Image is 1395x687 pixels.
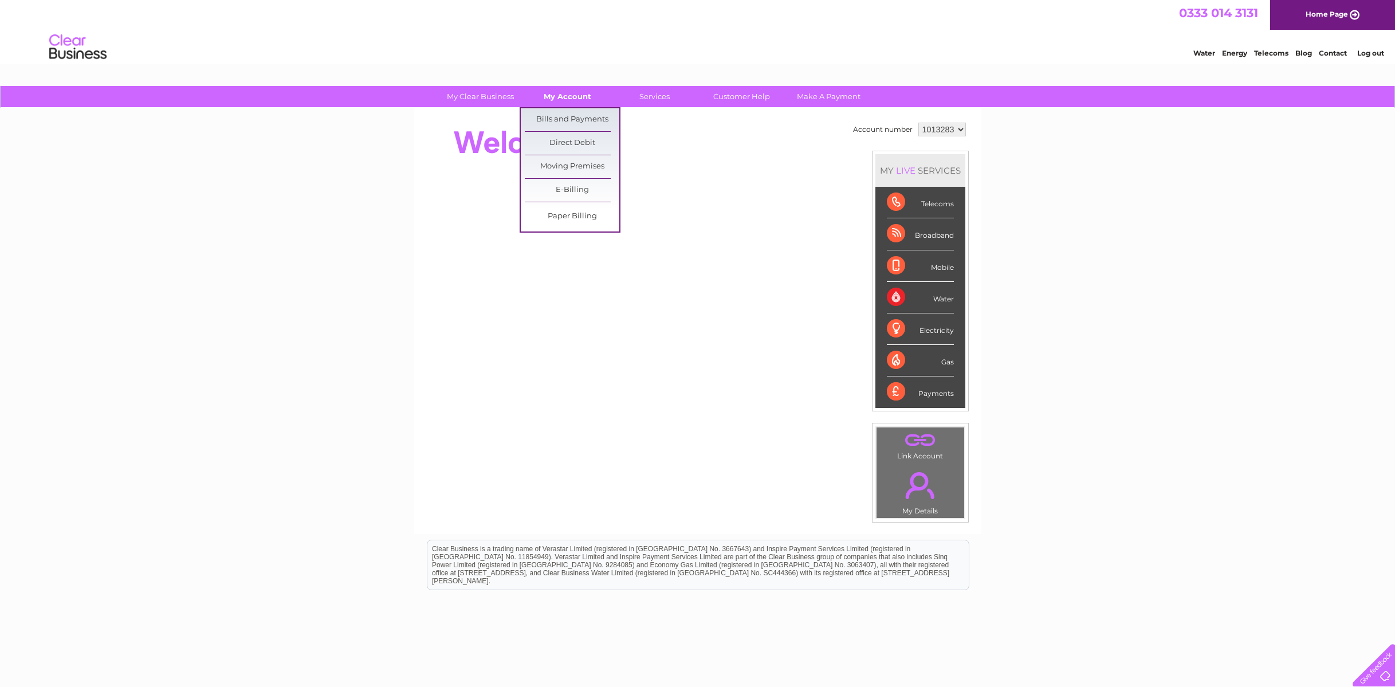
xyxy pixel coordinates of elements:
div: Electricity [887,313,954,345]
a: . [879,465,961,505]
a: Contact [1319,49,1347,57]
div: MY SERVICES [875,154,965,187]
td: Account number [850,120,915,139]
div: Water [887,282,954,313]
a: Log out [1357,49,1384,57]
a: 0333 014 3131 [1179,6,1258,20]
div: Gas [887,345,954,376]
a: My Account [520,86,615,107]
a: Telecoms [1254,49,1288,57]
div: Payments [887,376,954,407]
a: Customer Help [694,86,789,107]
a: Moving Premises [525,155,619,178]
td: My Details [876,462,965,519]
div: Clear Business is a trading name of Verastar Limited (registered in [GEOGRAPHIC_DATA] No. 3667643... [427,6,969,56]
a: Make A Payment [781,86,876,107]
div: Telecoms [887,187,954,218]
div: LIVE [894,165,918,176]
a: Direct Debit [525,132,619,155]
div: Mobile [887,250,954,282]
a: My Clear Business [433,86,528,107]
a: Services [607,86,702,107]
a: . [879,430,961,450]
a: Blog [1295,49,1312,57]
td: Link Account [876,427,965,463]
img: logo.png [49,30,107,65]
a: Bills and Payments [525,108,619,131]
a: Water [1193,49,1215,57]
a: Energy [1222,49,1247,57]
a: E-Billing [525,179,619,202]
div: Broadband [887,218,954,250]
a: Paper Billing [525,205,619,228]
